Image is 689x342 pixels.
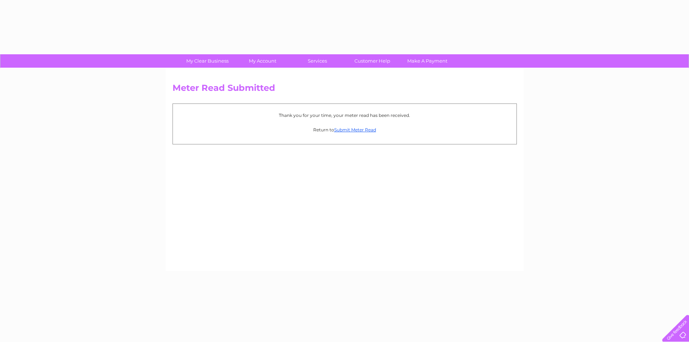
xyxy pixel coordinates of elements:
a: Submit Meter Read [334,127,376,132]
a: Customer Help [343,54,402,68]
a: My Clear Business [178,54,237,68]
p: Thank you for your time, your meter read has been received. [176,112,513,119]
a: Make A Payment [397,54,457,68]
a: Services [288,54,347,68]
h2: Meter Read Submitted [173,83,517,97]
p: Return to [176,126,513,133]
a: My Account [233,54,292,68]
